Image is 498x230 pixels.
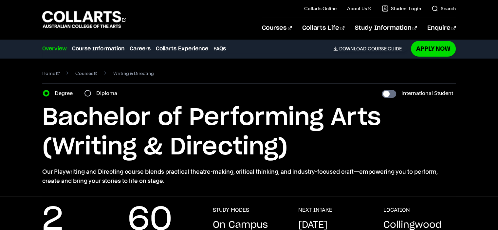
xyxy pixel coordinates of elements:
[213,207,249,213] h3: STUDY MODES
[42,167,455,186] p: Our Playwriting and Directing course blends practical theatre-making, critical thinking, and indu...
[42,69,60,78] a: Home
[72,45,124,53] a: Course Information
[401,89,453,98] label: International Student
[96,89,121,98] label: Diploma
[427,17,456,39] a: Enquire
[213,45,226,53] a: FAQs
[75,69,98,78] a: Courses
[298,207,332,213] h3: NEXT INTAKE
[42,45,67,53] a: Overview
[432,5,456,12] a: Search
[339,46,366,52] span: Download
[262,17,292,39] a: Courses
[382,5,421,12] a: Student Login
[304,5,337,12] a: Collarts Online
[156,45,208,53] a: Collarts Experience
[383,207,410,213] h3: LOCATION
[42,103,455,162] h1: Bachelor of Performing Arts (Writing & Directing)
[113,69,154,78] span: Writing & Directing
[411,41,456,56] a: Apply Now
[42,10,126,29] div: Go to homepage
[355,17,416,39] a: Study Information
[347,5,371,12] a: About Us
[130,45,151,53] a: Careers
[302,17,344,39] a: Collarts Life
[333,46,407,52] a: DownloadCourse Guide
[55,89,77,98] label: Degree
